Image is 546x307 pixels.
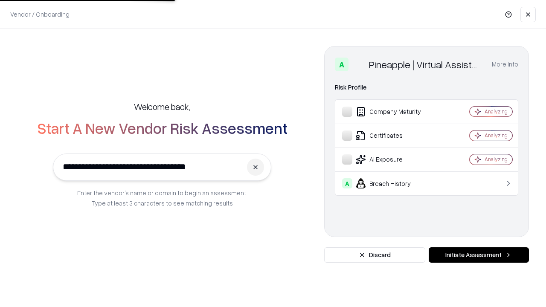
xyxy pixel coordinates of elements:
[342,178,444,188] div: Breach History
[134,101,190,113] h5: Welcome back,
[77,188,247,208] p: Enter the vendor’s name or domain to begin an assessment. Type at least 3 characters to see match...
[335,82,518,93] div: Risk Profile
[342,178,352,188] div: A
[352,58,366,71] img: Pineapple | Virtual Assistant Agency
[10,10,70,19] p: Vendor / Onboarding
[335,58,349,71] div: A
[492,57,518,72] button: More info
[485,108,508,115] div: Analyzing
[324,247,425,263] button: Discard
[342,130,444,141] div: Certificates
[369,58,482,71] div: Pineapple | Virtual Assistant Agency
[342,107,444,117] div: Company Maturity
[429,247,529,263] button: Initiate Assessment
[485,132,508,139] div: Analyzing
[342,154,444,165] div: AI Exposure
[485,156,508,163] div: Analyzing
[37,119,288,136] h2: Start A New Vendor Risk Assessment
